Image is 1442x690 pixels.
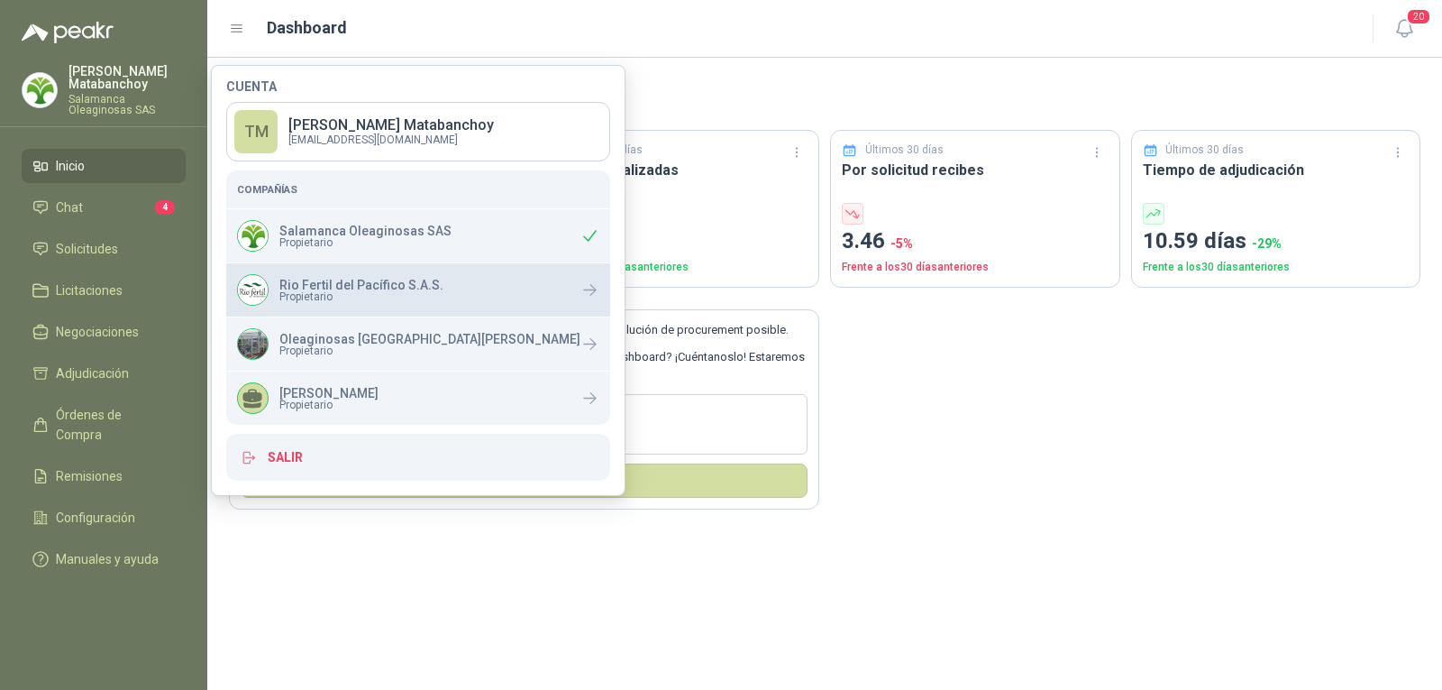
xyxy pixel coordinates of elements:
[279,333,580,345] p: Oleaginosas [GEOGRAPHIC_DATA][PERSON_NAME]
[1406,8,1431,25] span: 20
[22,273,186,308] a: Licitaciones
[226,317,610,371] a: Company LogoOleaginosas [GEOGRAPHIC_DATA][PERSON_NAME]Propietario
[865,142,944,159] p: Últimos 30 días
[288,134,494,145] p: [EMAIL_ADDRESS][DOMAIN_NAME]
[542,259,808,276] p: Frente a los 30 días anteriores
[1388,13,1420,45] button: 20
[226,80,610,93] h4: Cuenta
[22,459,186,493] a: Remisiones
[56,549,159,569] span: Manuales y ayuda
[56,508,135,528] span: Configuración
[56,322,139,342] span: Negociaciones
[279,400,379,410] span: Propietario
[279,279,443,291] p: Rio Fertil del Pacífico S.A.S.
[226,209,610,262] div: Company LogoSalamanca Oleaginosas SASPropietario
[22,398,186,452] a: Órdenes de Compra
[288,118,494,133] p: [PERSON_NAME] Matabanchoy
[1143,159,1410,181] h3: Tiempo de adjudicación
[226,434,610,481] button: Salir
[234,110,278,153] div: TM
[279,237,452,248] span: Propietario
[56,363,129,383] span: Adjudicación
[22,542,186,576] a: Manuales y ayuda
[237,181,599,198] h5: Compañías
[1165,142,1244,159] p: Últimos 30 días
[68,65,186,90] p: [PERSON_NAME] Matabanchoy
[56,405,169,445] span: Órdenes de Compra
[56,281,123,300] span: Licitaciones
[155,200,175,215] span: 4
[542,159,808,181] h3: Compras realizadas
[1143,225,1410,259] p: 10.59 días
[267,15,347,41] h1: Dashboard
[842,259,1109,276] p: Frente a los 30 días anteriores
[842,159,1109,181] h3: Por solicitud recibes
[279,225,452,237] p: Salamanca Oleaginosas SAS
[1252,236,1282,251] span: -29 %
[226,263,610,317] a: Company LogoRio Fertil del Pacífico S.A.S.Propietario
[279,291,443,302] span: Propietario
[68,94,186,115] p: Salamanca Oleaginosas SAS
[22,22,114,43] img: Logo peakr
[238,329,268,359] img: Company Logo
[279,387,379,400] p: [PERSON_NAME]
[56,156,85,176] span: Inicio
[226,372,610,425] a: [PERSON_NAME]Propietario
[23,73,57,107] img: Company Logo
[258,79,1420,107] h3: Bienvenido de nuevo [PERSON_NAME]
[238,221,268,251] img: Company Logo
[1143,259,1410,276] p: Frente a los 30 días anteriores
[56,198,83,217] span: Chat
[22,149,186,183] a: Inicio
[22,232,186,266] a: Solicitudes
[842,225,1109,259] p: 3.46
[238,275,268,305] img: Company Logo
[22,501,186,535] a: Configuración
[56,466,123,486] span: Remisiones
[279,345,580,356] span: Propietario
[22,190,186,225] a: Chat4
[56,239,118,259] span: Solicitudes
[226,102,610,161] a: TM[PERSON_NAME] Matabanchoy[EMAIL_ADDRESS][DOMAIN_NAME]
[22,356,186,391] a: Adjudicación
[890,236,913,251] span: -5 %
[22,315,186,349] a: Negociaciones
[542,225,808,259] p: 102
